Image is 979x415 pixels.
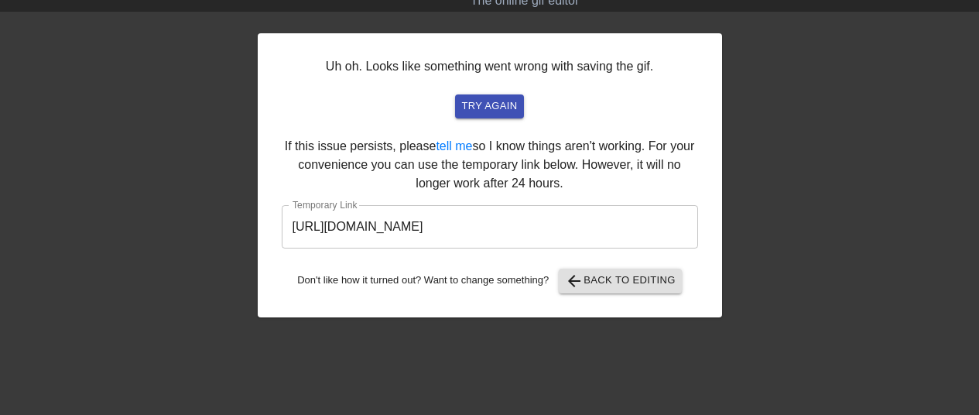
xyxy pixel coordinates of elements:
[282,205,698,249] input: bare
[436,139,472,153] a: tell me
[559,269,682,293] button: Back to Editing
[565,272,584,290] span: arrow_back
[455,94,523,118] button: try again
[258,33,722,317] div: Uh oh. Looks like something went wrong with saving the gif. If this issue persists, please so I k...
[282,269,698,293] div: Don't like how it turned out? Want to change something?
[461,98,517,115] span: try again
[565,272,676,290] span: Back to Editing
